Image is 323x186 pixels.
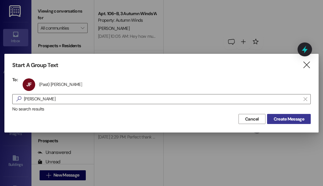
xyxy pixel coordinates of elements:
span: Create Message [274,116,304,122]
i:  [14,96,24,102]
button: Create Message [267,114,311,124]
h3: Start A Group Text [12,62,58,69]
i:  [304,97,307,102]
span: Cancel [245,116,259,122]
span: JF [26,81,31,88]
button: Cancel [238,114,266,124]
i:  [302,62,311,68]
div: (Past) [PERSON_NAME] [39,82,82,87]
input: Search for any contact or apartment [24,95,300,104]
div: No search results [12,106,311,112]
button: Clear text [300,94,310,104]
h3: To: [12,77,18,82]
